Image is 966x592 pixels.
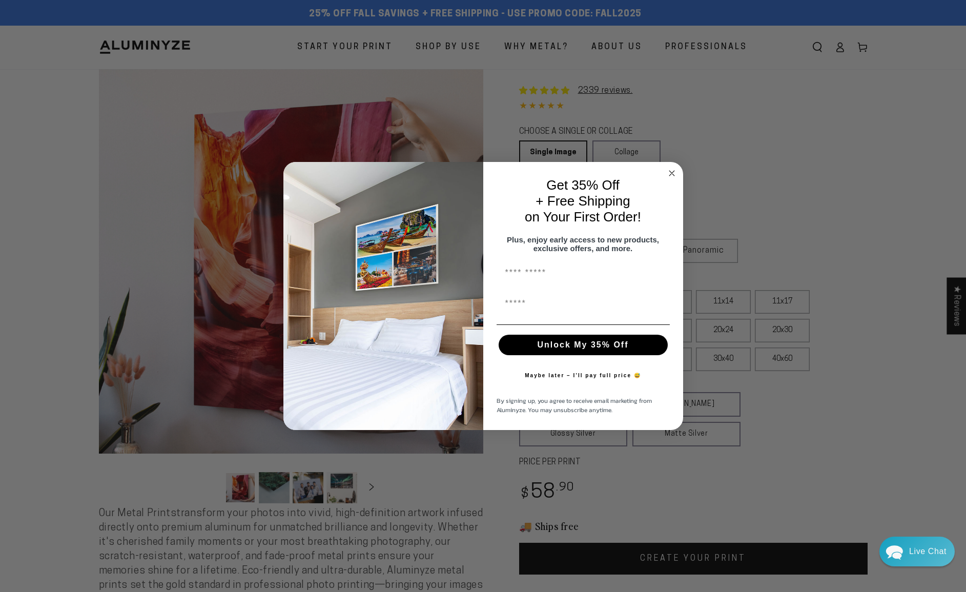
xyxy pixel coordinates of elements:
[507,235,659,253] span: Plus, enjoy early access to new products, exclusive offers, and more.
[525,209,641,224] span: on Your First Order!
[666,167,678,179] button: Close dialog
[879,537,955,566] div: Chat widget toggle
[499,335,668,355] button: Unlock My 35% Off
[909,537,947,566] div: Contact Us Directly
[520,365,646,386] button: Maybe later – I’ll pay full price 😅
[536,193,630,209] span: + Free Shipping
[497,324,670,325] img: underline
[497,396,652,415] span: By signing up, you agree to receive email marketing from Aluminyze. You may unsubscribe anytime.
[283,162,483,431] img: 728e4f65-7e6c-44e2-b7d1-0292a396982f.jpeg
[546,177,620,193] span: Get 35% Off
